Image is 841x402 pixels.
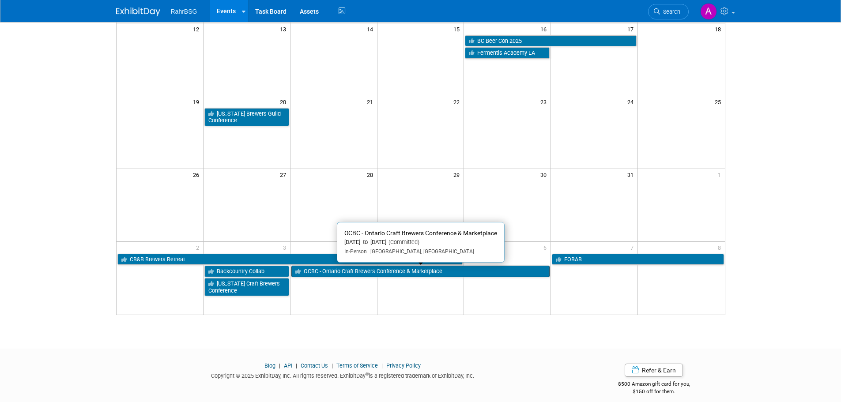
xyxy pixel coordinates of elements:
span: 26 [192,169,203,180]
a: Backcountry Collab [204,266,289,277]
span: 23 [539,96,551,107]
span: 6 [543,242,551,253]
span: | [379,362,385,369]
span: 3 [282,242,290,253]
span: 16 [539,23,551,34]
span: | [294,362,299,369]
span: 14 [366,23,377,34]
span: RahrBSG [171,8,197,15]
div: [DATE] to [DATE] [344,239,497,246]
a: Fermentis Academy LA [465,47,550,59]
span: 1 [717,169,725,180]
div: $500 Amazon gift card for you, [583,375,725,395]
span: 19 [192,96,203,107]
span: 13 [279,23,290,34]
span: 15 [453,23,464,34]
span: 12 [192,23,203,34]
img: ExhibitDay [116,8,160,16]
a: Privacy Policy [386,362,421,369]
div: Copyright © 2025 ExhibitDay, Inc. All rights reserved. ExhibitDay is a registered trademark of Ex... [116,370,570,380]
span: 7 [630,242,637,253]
a: Blog [264,362,275,369]
img: Ashley Grotewold [700,3,717,20]
span: 18 [714,23,725,34]
span: 2 [195,242,203,253]
span: 17 [626,23,637,34]
span: In-Person [344,248,367,255]
a: Contact Us [301,362,328,369]
a: Search [648,4,689,19]
span: 30 [539,169,551,180]
span: 22 [453,96,464,107]
span: 8 [717,242,725,253]
a: API [284,362,292,369]
span: 27 [279,169,290,180]
span: [GEOGRAPHIC_DATA], [GEOGRAPHIC_DATA] [367,248,474,255]
span: | [277,362,283,369]
span: 31 [626,169,637,180]
a: Refer & Earn [625,364,683,377]
a: OCBC - Ontario Craft Brewers Conference & Marketplace [291,266,550,277]
span: 28 [366,169,377,180]
div: $150 off for them. [583,388,725,395]
span: 25 [714,96,725,107]
span: 24 [626,96,637,107]
a: [US_STATE] Brewers Guild Conference [204,108,289,126]
a: FOBAB [552,254,724,265]
a: CB&B Brewers Retreat [117,254,463,265]
span: 21 [366,96,377,107]
sup: ® [366,372,369,376]
span: | [329,362,335,369]
a: Terms of Service [336,362,378,369]
span: OCBC - Ontario Craft Brewers Conference & Marketplace [344,229,497,237]
span: 29 [453,169,464,180]
a: [US_STATE] Craft Brewers Conference [204,278,289,296]
span: Search [660,8,680,15]
span: 20 [279,96,290,107]
a: BC Beer Con 2025 [465,35,637,47]
span: (Committed) [386,239,419,245]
